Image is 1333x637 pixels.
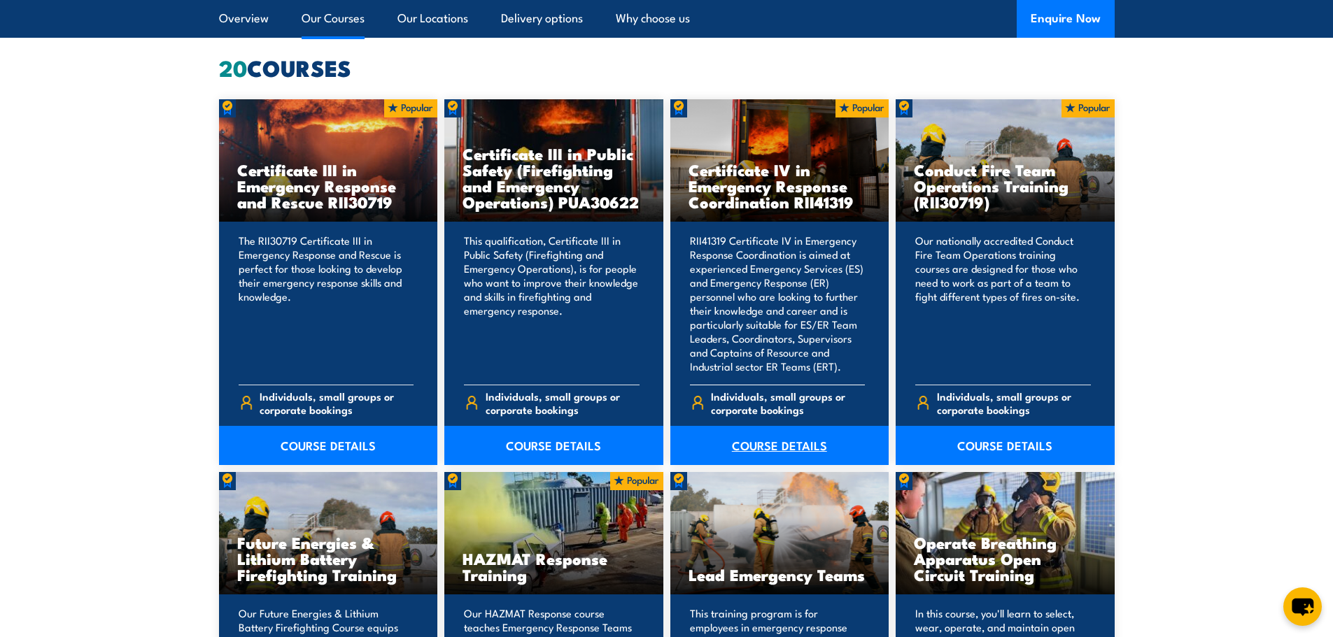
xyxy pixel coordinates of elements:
h3: Certificate III in Public Safety (Firefighting and Emergency Operations) PUA30622 [463,145,645,210]
a: COURSE DETAILS [219,426,438,465]
h2: COURSES [219,57,1115,77]
strong: 20 [219,50,247,85]
span: Individuals, small groups or corporate bookings [711,389,865,416]
span: Individuals, small groups or corporate bookings [486,389,640,416]
button: chat-button [1283,587,1322,626]
h3: HAZMAT Response Training [463,550,645,582]
h3: Future Energies & Lithium Battery Firefighting Training [237,534,420,582]
span: Individuals, small groups or corporate bookings [260,389,414,416]
a: COURSE DETAILS [896,426,1115,465]
span: Individuals, small groups or corporate bookings [937,389,1091,416]
p: RII41319 Certificate IV in Emergency Response Coordination is aimed at experienced Emergency Serv... [690,234,866,373]
p: The RII30719 Certificate III in Emergency Response and Rescue is perfect for those looking to dev... [239,234,414,373]
a: COURSE DETAILS [444,426,663,465]
h3: Operate Breathing Apparatus Open Circuit Training [914,534,1096,582]
h3: Lead Emergency Teams [689,566,871,582]
a: COURSE DETAILS [670,426,889,465]
h3: Certificate III in Emergency Response and Rescue RII30719 [237,162,420,210]
p: Our nationally accredited Conduct Fire Team Operations training courses are designed for those wh... [915,234,1091,373]
p: This qualification, Certificate III in Public Safety (Firefighting and Emergency Operations), is ... [464,234,640,373]
h3: Conduct Fire Team Operations Training (RII30719) [914,162,1096,210]
h3: Certificate IV in Emergency Response Coordination RII41319 [689,162,871,210]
